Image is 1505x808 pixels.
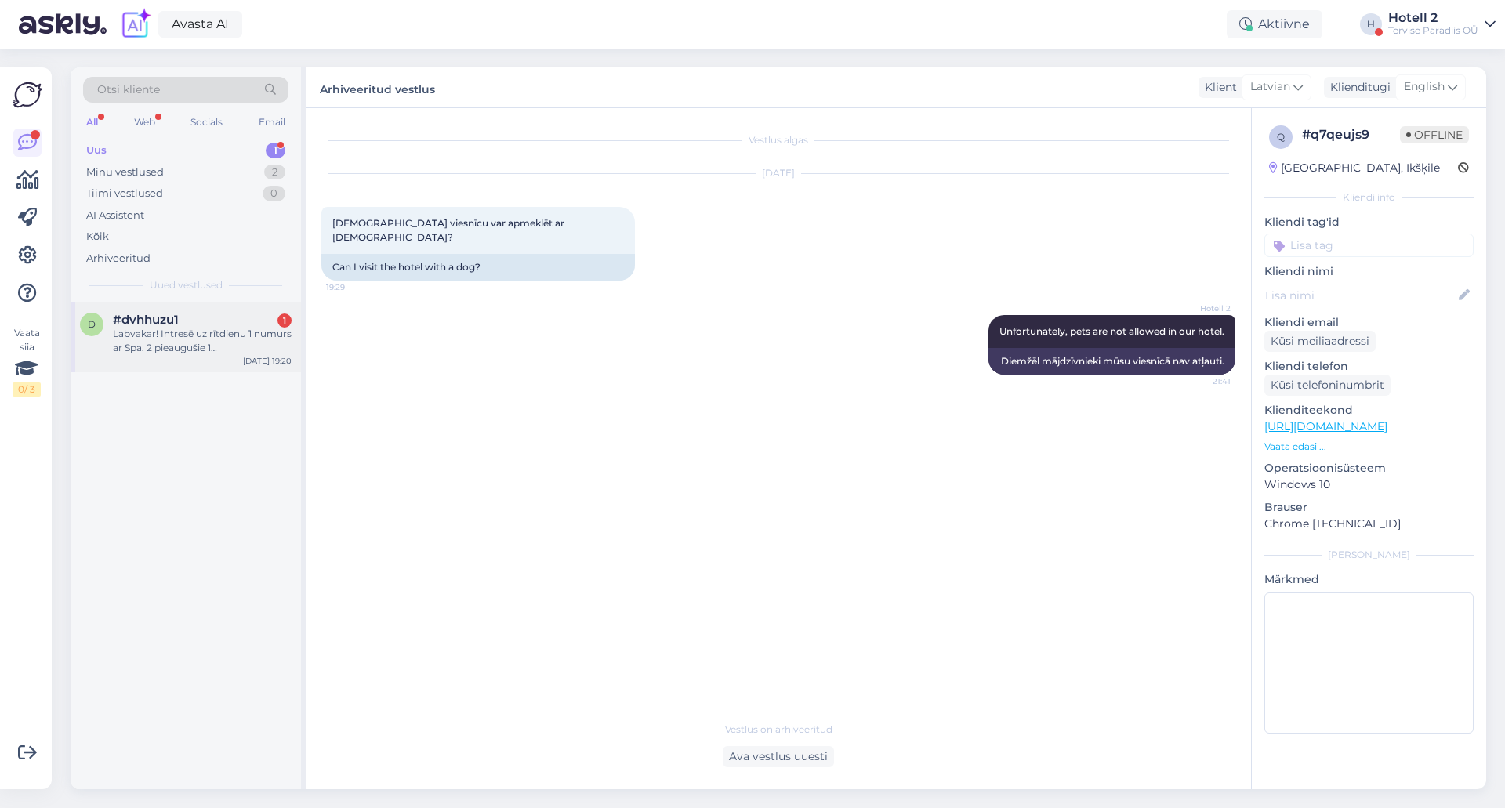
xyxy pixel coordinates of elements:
[1264,263,1474,280] p: Kliendi nimi
[83,112,101,132] div: All
[86,165,164,180] div: Minu vestlused
[988,348,1235,375] div: Diemžēl mājdzīvnieki mūsu viesnīcā nav atļauti.
[277,313,292,328] div: 1
[131,112,158,132] div: Web
[113,327,292,355] div: Labvakar! Intresē uz rītdienu 1 numurs ar Spa. 2 pieaugušie 1 [PERSON_NAME]
[256,112,288,132] div: Email
[1199,79,1237,96] div: Klient
[1269,160,1440,176] div: [GEOGRAPHIC_DATA], Ikšķile
[1264,214,1474,230] p: Kliendi tag'id
[1250,78,1290,96] span: Latvian
[13,326,41,397] div: Vaata siia
[150,278,223,292] span: Uued vestlused
[999,325,1224,337] span: Unfortunately, pets are not allowed in our hotel.
[86,186,163,201] div: Tiimi vestlused
[332,217,567,243] span: [DEMOGRAPHIC_DATA] viesnīcu var apmeklēt ar [DEMOGRAPHIC_DATA]?
[1277,131,1285,143] span: q
[243,355,292,367] div: [DATE] 19:20
[320,77,435,98] label: Arhiveeritud vestlus
[1388,12,1478,24] div: Hotell 2
[723,746,834,767] div: Ava vestlus uuesti
[86,229,109,245] div: Kõik
[1264,419,1387,433] a: [URL][DOMAIN_NAME]
[1388,12,1496,37] a: Hotell 2Tervise Paradiis OÜ
[1302,125,1400,144] div: # q7qeujs9
[86,208,144,223] div: AI Assistent
[1400,126,1469,143] span: Offline
[158,11,242,38] a: Avasta AI
[1264,476,1474,493] p: Windows 10
[1264,331,1376,352] div: Küsi meiliaadressi
[86,251,150,266] div: Arhiveeritud
[1264,440,1474,454] p: Vaata edasi ...
[1264,234,1474,257] input: Lisa tag
[88,318,96,330] span: d
[1264,571,1474,588] p: Märkmed
[321,254,635,281] div: Can I visit the hotel with a dog?
[1264,358,1474,375] p: Kliendi telefon
[187,112,226,132] div: Socials
[725,723,832,737] span: Vestlus on arhiveeritud
[264,165,285,180] div: 2
[1227,10,1322,38] div: Aktiivne
[1388,24,1478,37] div: Tervise Paradiis OÜ
[1264,314,1474,331] p: Kliendi email
[1264,499,1474,516] p: Brauser
[13,80,42,110] img: Askly Logo
[1264,460,1474,476] p: Operatsioonisüsteem
[13,382,41,397] div: 0 / 3
[1264,190,1474,205] div: Kliendi info
[119,8,152,41] img: explore-ai
[113,313,179,327] span: #dvhhuzu1
[1404,78,1445,96] span: English
[263,186,285,201] div: 0
[321,166,1235,180] div: [DATE]
[1324,79,1391,96] div: Klienditugi
[326,281,385,293] span: 19:29
[1360,13,1382,35] div: H
[86,143,107,158] div: Uus
[1172,303,1231,314] span: Hotell 2
[1264,402,1474,418] p: Klienditeekond
[97,82,160,98] span: Otsi kliente
[266,143,285,158] div: 1
[1172,375,1231,387] span: 21:41
[1265,287,1456,304] input: Lisa nimi
[1264,548,1474,562] div: [PERSON_NAME]
[1264,516,1474,532] p: Chrome [TECHNICAL_ID]
[321,133,1235,147] div: Vestlus algas
[1264,375,1391,396] div: Küsi telefoninumbrit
